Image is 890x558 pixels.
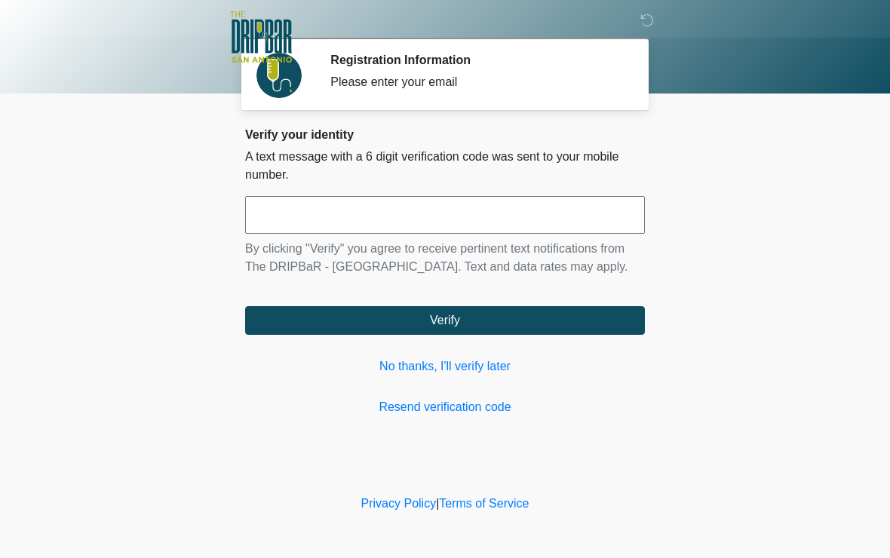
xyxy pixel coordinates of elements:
[361,497,437,510] a: Privacy Policy
[245,127,645,142] h2: Verify your identity
[436,497,439,510] a: |
[256,53,302,98] img: Agent Avatar
[330,73,622,91] div: Please enter your email
[245,306,645,335] button: Verify
[245,357,645,376] a: No thanks, I'll verify later
[245,148,645,184] p: A text message with a 6 digit verification code was sent to your mobile number.
[230,11,292,64] img: The DRIPBaR - San Antonio Fossil Creek Logo
[245,398,645,416] a: Resend verification code
[245,240,645,276] p: By clicking "Verify" you agree to receive pertinent text notifications from The DRIPBaR - [GEOGRA...
[439,497,529,510] a: Terms of Service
